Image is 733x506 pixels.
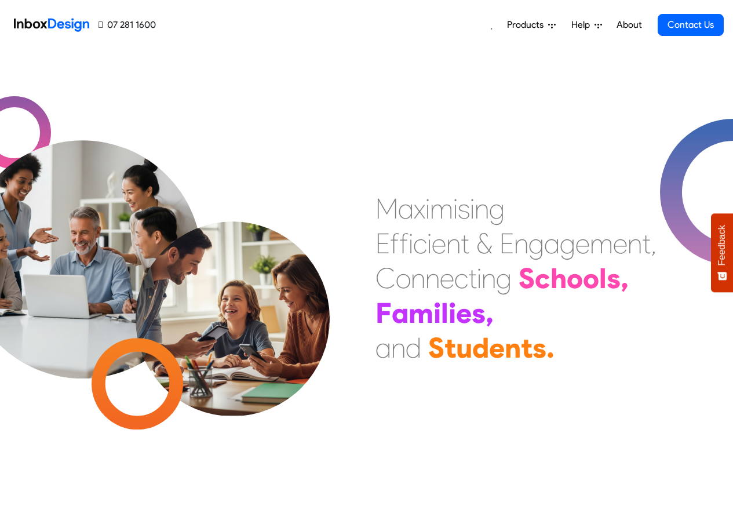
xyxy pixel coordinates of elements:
div: d [472,330,489,365]
div: g [560,226,575,261]
span: Feedback [717,225,727,265]
div: l [599,261,607,296]
div: a [375,330,391,365]
div: e [456,296,472,330]
div: n [505,330,521,365]
div: m [590,226,613,261]
div: m [430,191,453,226]
div: . [546,330,555,365]
div: c [413,226,427,261]
div: i [409,226,413,261]
div: d [406,330,421,365]
div: i [425,191,430,226]
div: i [427,226,432,261]
div: t [642,226,651,261]
div: s [458,191,470,226]
div: n [425,261,440,296]
div: f [399,226,409,261]
div: n [411,261,425,296]
div: a [392,296,409,330]
div: Maximising Efficient & Engagement, Connecting Schools, Families, and Students. [375,191,657,365]
div: c [535,261,550,296]
a: Help [567,13,607,37]
div: C [375,261,396,296]
div: n [446,226,461,261]
div: n [628,226,642,261]
div: S [428,330,444,365]
div: e [432,226,446,261]
div: e [440,261,454,296]
div: a [398,191,414,226]
div: l [441,296,448,330]
div: , [621,261,629,296]
div: g [496,261,512,296]
div: t [521,330,533,365]
div: g [528,226,544,261]
span: Help [571,18,595,32]
button: Feedback - Show survey [711,213,733,292]
div: i [433,296,441,330]
div: & [476,226,493,261]
div: i [448,296,456,330]
div: c [454,261,468,296]
img: parents_with_child.png [111,173,354,416]
div: n [514,226,528,261]
a: 07 281 1600 [99,18,156,32]
div: n [482,261,496,296]
div: o [583,261,599,296]
a: Contact Us [658,14,724,36]
div: e [575,226,590,261]
a: Products [502,13,560,37]
div: u [456,330,472,365]
div: M [375,191,398,226]
div: m [409,296,433,330]
div: t [444,330,456,365]
span: Products [507,18,548,32]
div: S [519,261,535,296]
div: o [567,261,583,296]
div: t [468,261,477,296]
div: , [651,226,657,261]
div: g [489,191,505,226]
div: t [461,226,469,261]
div: E [499,226,514,261]
div: s [533,330,546,365]
div: i [470,191,475,226]
div: s [607,261,621,296]
div: n [475,191,489,226]
div: e [613,226,628,261]
div: e [489,330,505,365]
a: About [613,13,645,37]
div: i [453,191,458,226]
div: i [477,261,482,296]
div: h [550,261,567,296]
div: o [396,261,411,296]
div: n [391,330,406,365]
div: E [375,226,390,261]
div: x [414,191,425,226]
div: , [486,296,494,330]
div: f [390,226,399,261]
div: F [375,296,392,330]
div: s [472,296,486,330]
div: a [544,226,560,261]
